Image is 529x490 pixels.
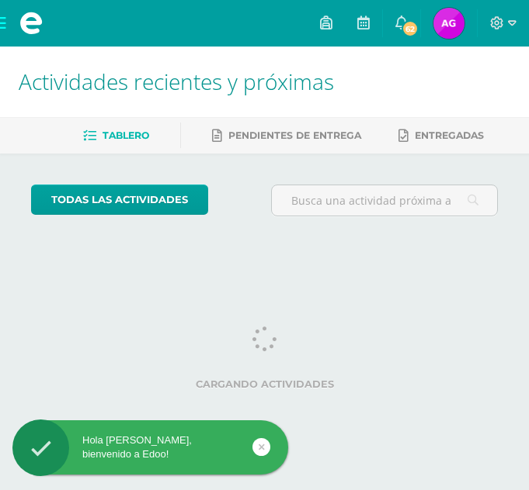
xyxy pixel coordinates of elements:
[402,20,419,37] span: 62
[31,185,208,215] a: todas las Actividades
[212,123,361,148] a: Pendientes de entrega
[228,129,361,141] span: Pendientes de entrega
[83,123,149,148] a: Tablero
[12,433,288,461] div: Hola [PERSON_NAME], bienvenido a Edoo!
[272,185,498,216] input: Busca una actividad próxima aquí...
[433,8,465,39] img: 413d4f36a61cd48394eb18fa32c0b3f4.png
[19,67,334,96] span: Actividades recientes y próximas
[415,129,484,141] span: Entregadas
[103,129,149,141] span: Tablero
[398,123,484,148] a: Entregadas
[31,378,498,390] label: Cargando actividades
